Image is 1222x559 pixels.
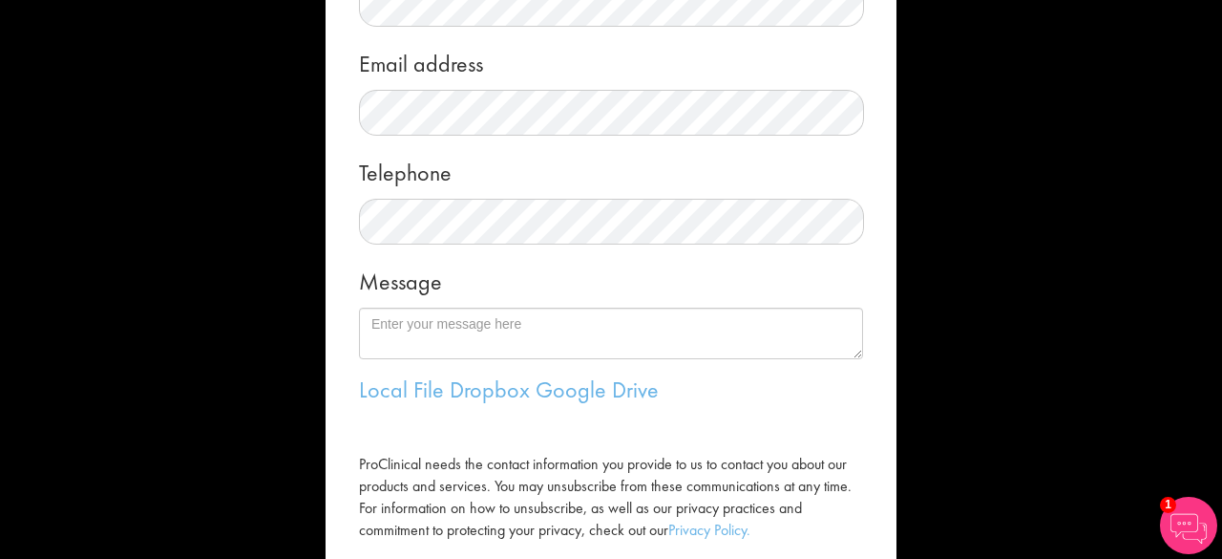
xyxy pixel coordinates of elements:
[359,150,452,189] label: Telephone
[1160,497,1217,554] img: Chatbot
[359,454,863,541] label: ProClinical needs the contact information you provide to us to contact you about our products and...
[450,375,530,404] a: Dropbox
[359,259,442,298] label: Message
[668,520,750,540] a: Privacy Policy.
[359,375,444,404] a: Local File
[1160,497,1176,513] span: 1
[536,375,659,404] a: Google Drive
